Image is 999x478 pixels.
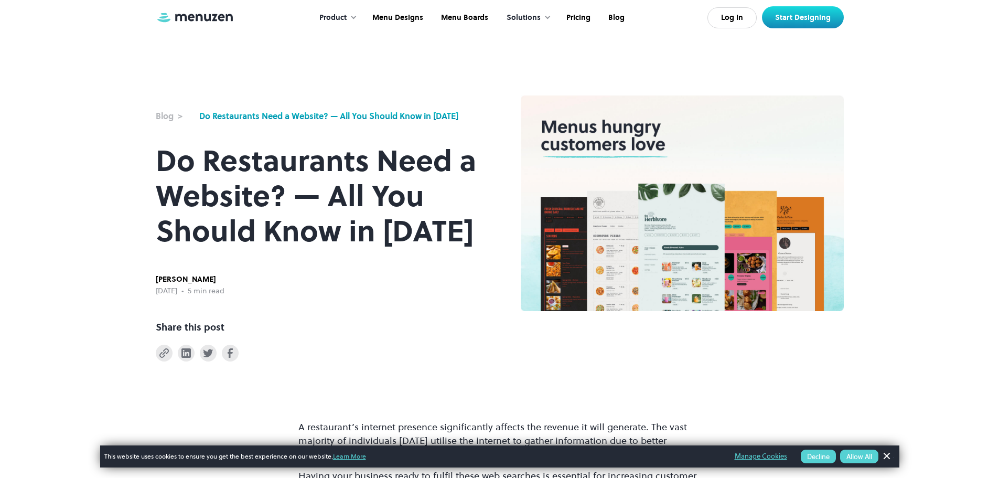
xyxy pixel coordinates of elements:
div: [DATE] [156,285,177,297]
div: [PERSON_NAME] [156,274,224,285]
div: Share this post [156,320,224,334]
button: Decline [801,450,836,463]
a: Manage Cookies [735,451,787,462]
button: Allow All [840,450,878,463]
a: Menu Designs [362,2,431,34]
a: Blog [598,2,632,34]
h1: Do Restaurants Need a Website? — All You Should Know in [DATE] [156,143,479,249]
a: Blog > [156,110,194,122]
div: Solutions [496,2,556,34]
a: Pricing [556,2,598,34]
div: Product [319,12,347,24]
div: • [181,285,184,297]
a: Learn More [333,452,366,461]
span: This website uses cookies to ensure you get the best experience on our website. [104,452,720,461]
p: A restaurant’s internet presence significantly affects the revenue it will generate. The vast maj... [298,420,701,461]
a: Start Designing [762,6,844,28]
div: Solutions [507,12,541,24]
a: Dismiss Banner [878,449,894,464]
a: Menu Boards [431,2,496,34]
div: 5 min read [188,285,224,297]
div: Product [309,2,362,34]
a: Log In [707,7,757,28]
a: Do Restaurants Need a Website? — All You Should Know in [DATE] [199,110,458,122]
